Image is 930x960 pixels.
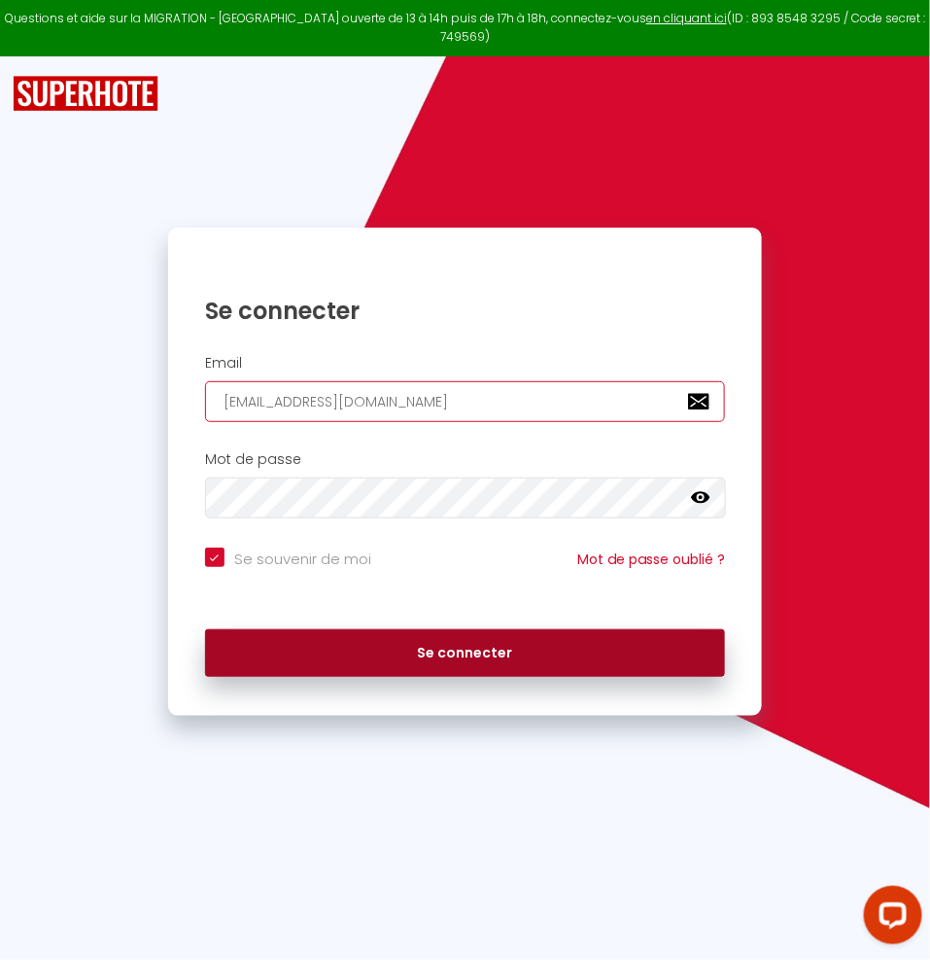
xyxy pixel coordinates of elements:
[205,355,725,372] h2: Email
[205,629,725,678] button: Se connecter
[205,381,725,422] input: Ton Email
[13,76,158,112] img: SuperHote logo
[577,550,725,569] a: Mot de passe oublié ?
[205,451,725,468] h2: Mot de passe
[646,10,727,26] a: en cliquant ici
[848,878,930,960] iframe: LiveChat chat widget
[205,296,725,326] h1: Se connecter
